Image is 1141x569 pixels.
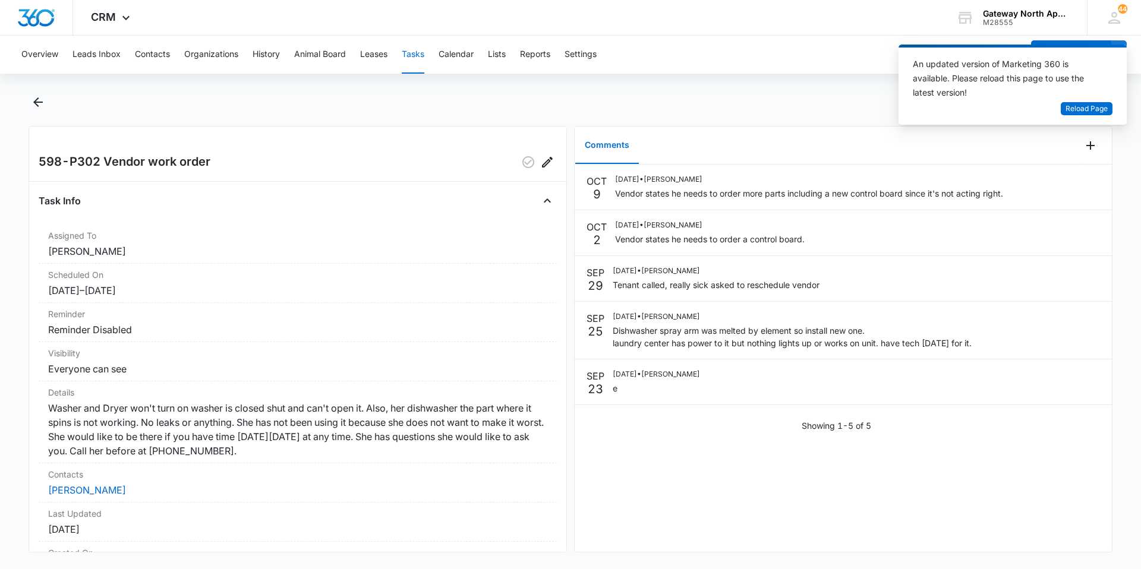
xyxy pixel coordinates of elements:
[253,36,280,74] button: History
[29,93,47,112] button: Back
[39,225,557,264] div: Assigned To[PERSON_NAME]
[587,174,607,188] p: OCT
[613,265,819,276] p: [DATE] • [PERSON_NAME]
[184,36,238,74] button: Organizations
[48,507,547,520] dt: Last Updated
[593,188,601,200] p: 9
[613,279,819,291] p: Tenant called, really sick asked to reschedule vendor
[588,280,603,292] p: 29
[1066,103,1108,115] span: Reload Page
[48,244,547,258] dd: [PERSON_NAME]
[48,362,547,376] dd: Everyone can see
[439,36,474,74] button: Calendar
[39,264,557,303] div: Scheduled On[DATE]–[DATE]
[613,324,972,349] p: Dishwasher spray arm was melted by element so install new one. laundry center has power to it but...
[520,36,550,74] button: Reports
[575,127,639,164] button: Comments
[1061,102,1112,116] button: Reload Page
[39,303,557,342] div: ReminderReminder Disabled
[294,36,346,74] button: Animal Board
[39,342,557,381] div: VisibilityEveryone can see
[802,419,871,432] p: Showing 1-5 of 5
[588,383,603,395] p: 23
[587,369,604,383] p: SEP
[593,234,601,246] p: 2
[39,502,557,542] div: Last Updated[DATE]
[983,9,1070,18] div: account name
[48,268,547,281] dt: Scheduled On
[488,36,506,74] button: Lists
[587,220,607,234] p: OCT
[48,308,547,320] dt: Reminder
[913,57,1098,100] div: An updated version of Marketing 360 is available. Please reload this page to use the latest version!
[1118,4,1127,14] div: notifications count
[613,382,700,394] p: e
[48,323,547,337] dd: Reminder Disabled
[538,191,557,210] button: Close
[39,463,557,502] div: Contacts[PERSON_NAME]
[615,220,805,230] p: [DATE] • [PERSON_NAME]
[402,36,424,74] button: Tasks
[73,36,121,74] button: Leads Inbox
[39,153,210,172] h2: 598-P302 Vendor work order
[587,265,604,280] p: SEP
[48,522,547,536] dd: [DATE]
[48,283,547,298] dd: [DATE] – [DATE]
[39,381,557,463] div: DetailsWasher and Dryer won't turn on washer is closed shut and can't open it. Also, her dishwash...
[587,311,604,325] p: SEP
[39,194,81,208] h4: Task Info
[48,229,547,242] dt: Assigned To
[21,36,58,74] button: Overview
[48,347,547,359] dt: Visibility
[91,11,116,23] span: CRM
[135,36,170,74] button: Contacts
[615,187,1003,200] p: Vendor states he needs to order more parts including a new control board since it's not acting ri...
[613,369,700,380] p: [DATE] • [PERSON_NAME]
[48,484,126,496] a: [PERSON_NAME]
[615,233,805,245] p: Vendor states he needs to order a control board.
[588,325,603,337] p: 25
[360,36,387,74] button: Leases
[613,311,972,322] p: [DATE] • [PERSON_NAME]
[565,36,597,74] button: Settings
[48,386,547,399] dt: Details
[1031,40,1111,69] button: Add Contact
[48,401,547,458] dd: Washer and Dryer won't turn on washer is closed shut and can't open it. Also, her dishwasher the ...
[1118,4,1127,14] span: 44
[983,18,1070,27] div: account id
[615,174,1003,185] p: [DATE] • [PERSON_NAME]
[48,468,547,481] dt: Contacts
[1081,136,1100,155] button: Add Comment
[48,546,547,559] dt: Created On
[538,153,557,172] button: Edit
